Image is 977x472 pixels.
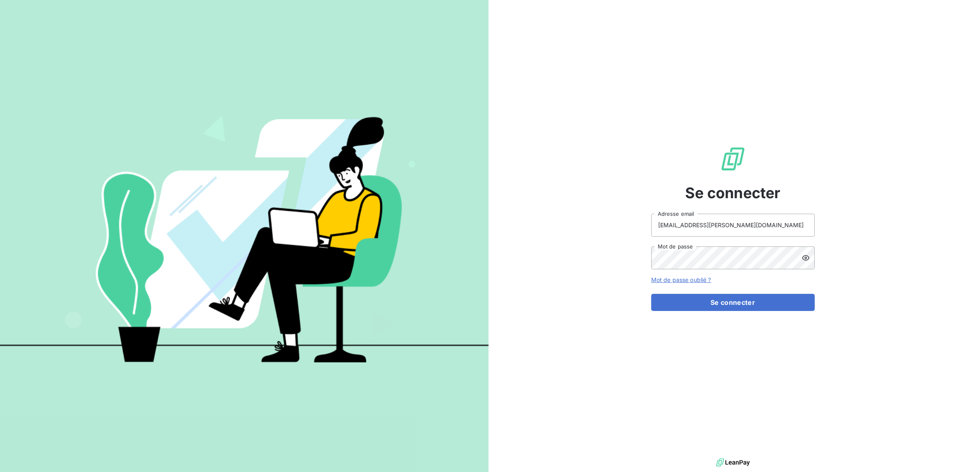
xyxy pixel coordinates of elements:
[720,146,746,172] img: Logo LeanPay
[651,276,711,283] a: Mot de passe oublié ?
[651,294,815,311] button: Se connecter
[685,182,781,204] span: Se connecter
[651,214,815,237] input: placeholder
[716,456,750,469] img: logo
